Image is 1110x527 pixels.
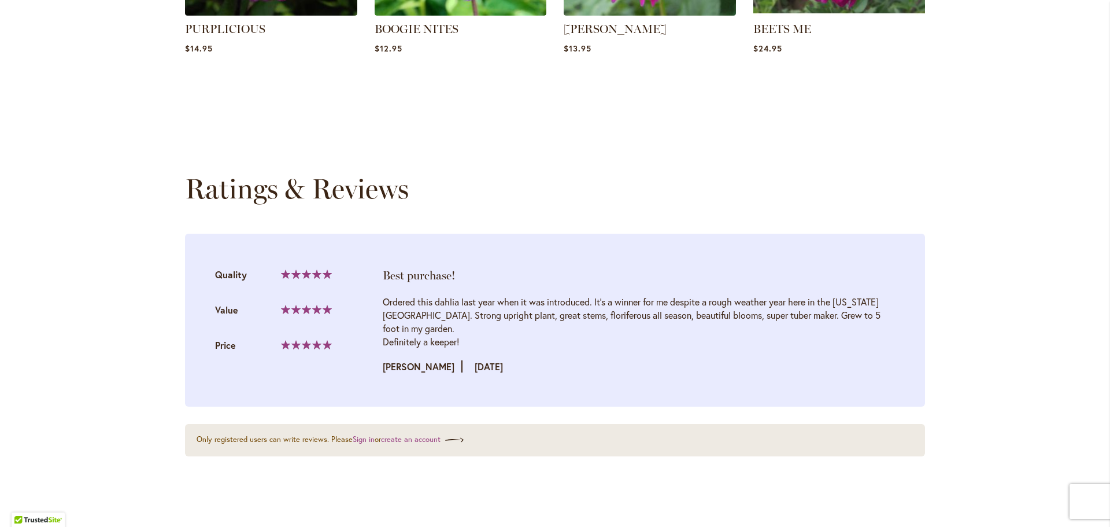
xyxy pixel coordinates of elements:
[475,360,503,373] time: [DATE]
[185,7,357,18] a: PURPLICIOUS
[185,22,265,36] a: PURPLICIOUS
[375,43,402,54] span: $12.95
[215,268,247,281] span: Quality
[281,340,332,349] div: 100%
[281,270,332,279] div: 100%
[215,304,238,316] span: Value
[383,360,462,373] strong: [PERSON_NAME]
[564,43,591,54] span: $13.95
[185,43,213,54] span: $14.95
[753,43,782,54] span: $24.95
[564,7,736,18] a: CHLOE JANAE
[353,434,375,444] a: Sign in
[185,172,409,205] strong: Ratings & Reviews
[9,486,41,518] iframe: Launch Accessibility Center
[753,7,926,18] a: BEETS ME
[375,22,458,36] a: BOOGIE NITES
[375,7,547,18] a: BOOGIE NITES
[564,22,667,36] a: [PERSON_NAME]
[383,267,895,283] div: Best purchase!
[281,305,332,314] div: 100%
[197,431,913,449] div: Only registered users can write reviews. Please or
[753,22,811,36] a: BEETS ME
[215,339,236,351] span: Price
[381,434,464,444] a: create an account
[383,295,895,348] div: Ordered this dahlia last year when it was introduced. It’s a winner for me despite a rough weathe...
